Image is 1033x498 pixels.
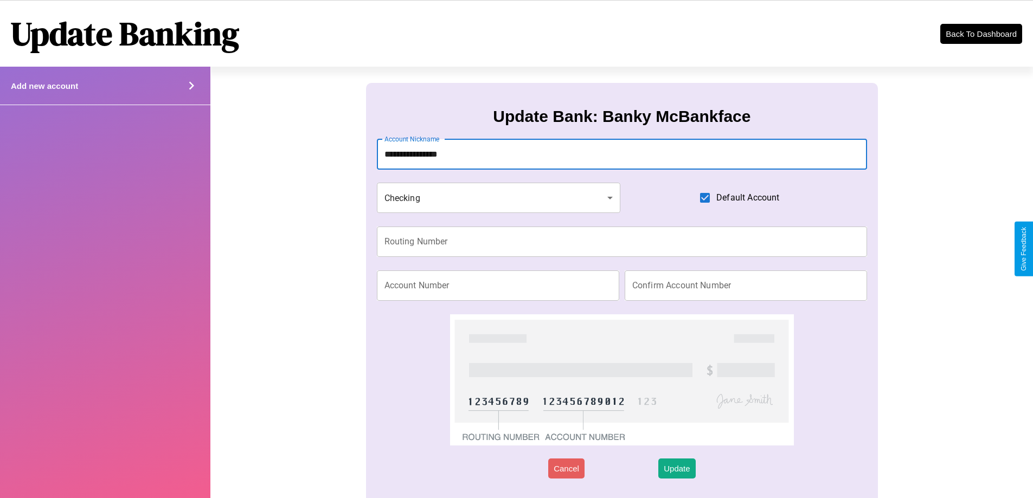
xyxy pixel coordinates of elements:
button: Back To Dashboard [940,24,1022,44]
div: Give Feedback [1020,227,1028,271]
button: Cancel [548,458,585,478]
img: check [450,314,793,445]
h3: Update Bank: Banky McBankface [493,107,750,126]
div: Checking [377,183,621,213]
label: Account Nickname [384,134,440,144]
button: Update [658,458,695,478]
h1: Update Banking [11,11,239,56]
h4: Add new account [11,81,78,90]
span: Default Account [716,191,779,204]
